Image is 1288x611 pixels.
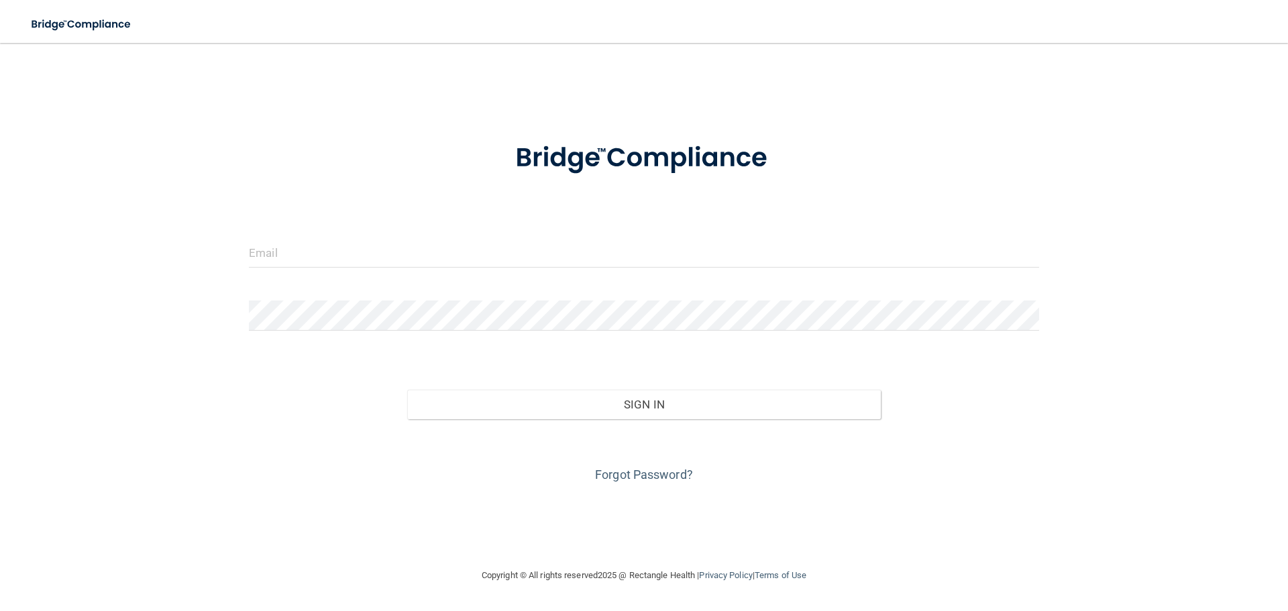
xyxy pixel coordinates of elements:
[755,570,806,580] a: Terms of Use
[20,11,144,38] img: bridge_compliance_login_screen.278c3ca4.svg
[488,123,800,193] img: bridge_compliance_login_screen.278c3ca4.svg
[595,467,693,482] a: Forgot Password?
[249,237,1039,268] input: Email
[407,390,881,419] button: Sign In
[399,554,889,597] div: Copyright © All rights reserved 2025 @ Rectangle Health | |
[699,570,752,580] a: Privacy Policy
